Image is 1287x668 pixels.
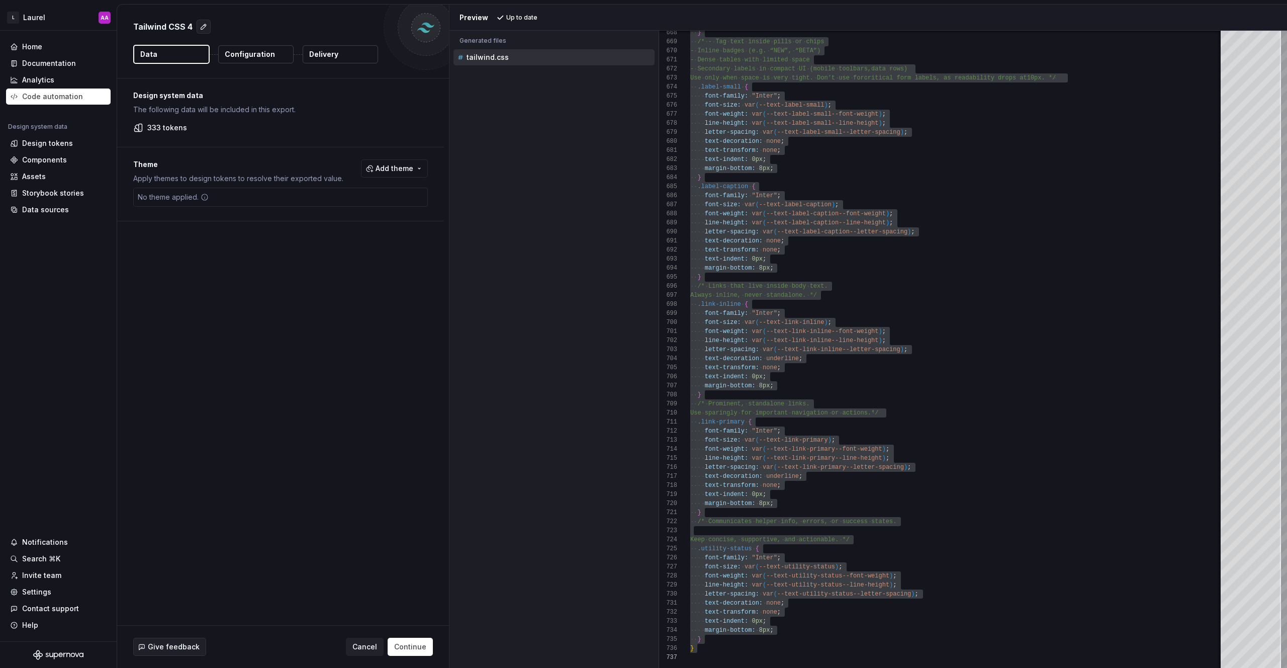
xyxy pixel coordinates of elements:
[659,164,677,173] div: 683
[659,137,677,146] div: 680
[759,437,828,444] span: --text-link-primary
[697,400,809,407] span: /* Prominent, standalone links.
[303,45,378,63] button: Delivery
[659,309,677,318] div: 699
[6,55,111,71] a: Documentation
[697,419,745,426] span: .link-primary
[690,409,871,416] span: Use sparingly for important navigation or actions.
[704,355,762,362] span: text-decoration:
[659,191,677,200] div: 686
[763,337,766,344] span: (
[766,219,886,226] span: --text-label-caption--line-height
[766,111,878,118] span: --text-label-small--font-weight
[6,135,111,151] a: Design tokens
[690,74,864,81] span: Use only when space is very tight. Don’t use for
[759,319,824,326] span: --text-link-inline
[22,75,54,85] div: Analytics
[759,265,770,272] span: 8px
[704,473,762,480] span: text-decoration:
[755,102,759,109] span: (
[6,89,111,105] a: Code automation
[835,201,839,208] span: ;
[907,464,911,471] span: ;
[659,354,677,363] div: 704
[22,138,73,148] div: Design tokens
[882,446,885,453] span: )
[704,138,762,145] span: text-decoration:
[697,38,824,45] span: /* - Tag text inside pills or chips
[659,499,677,508] div: 720
[659,345,677,354] div: 703
[763,446,766,453] span: (
[777,192,780,199] span: ;
[659,526,677,535] div: 723
[659,454,677,463] div: 715
[134,188,213,206] div: No theme applied.
[659,236,677,245] div: 691
[763,120,766,127] span: (
[22,205,69,215] div: Data sources
[659,390,677,399] div: 708
[777,310,780,317] span: ;
[459,13,488,23] div: Preview
[885,446,889,453] span: ;
[704,192,748,199] span: font-family:
[777,246,780,254] span: ;
[882,337,885,344] span: ;
[697,509,701,516] span: }
[140,49,157,59] p: Data
[766,328,878,335] span: --text-link-inline--font-weight
[763,147,777,154] span: none
[6,169,111,185] a: Assets
[755,201,759,208] span: (
[885,219,889,226] span: )
[752,491,763,498] span: 0px
[659,273,677,282] div: 695
[752,337,763,344] span: var
[704,346,759,353] span: letter-spacing:
[704,500,755,507] span: margin-bottom:
[659,64,677,73] div: 672
[697,283,828,290] span: /* Links that live inside body text.
[704,428,748,435] span: font-family:
[900,129,903,136] span: )
[777,228,907,235] span: --text-label-caption--letter-spacing
[6,567,111,583] a: Invite team
[882,111,885,118] span: ;
[704,364,759,371] span: text-transform:
[766,120,878,127] span: --text-label-small--line-height
[831,201,835,208] span: )
[752,192,777,199] span: "Inter"
[903,464,907,471] span: )
[659,318,677,327] div: 700
[752,455,763,462] span: var
[878,328,882,335] span: )
[659,517,677,526] div: 722
[704,93,748,100] span: font-family:
[22,92,83,102] div: Code automation
[704,464,759,471] span: letter-spacing:
[704,237,762,244] span: text-decoration:
[704,455,748,462] span: line-height:
[704,256,748,263] span: text-indent:
[659,327,677,336] div: 701
[704,129,759,136] span: letter-spacing:
[2,7,115,28] button: LLaurelAA
[882,120,885,127] span: ;
[878,120,882,127] span: )
[376,163,413,174] span: Add theme
[506,14,537,22] p: Up to date
[763,373,766,380] span: ;
[133,105,428,115] p: The following data will be included in this export.
[831,437,835,444] span: ;
[659,82,677,92] div: 674
[704,201,741,208] span: font-size:
[659,282,677,291] div: 696
[659,37,677,46] div: 669
[659,173,677,182] div: 684
[659,55,677,64] div: 671
[133,159,343,170] p: Theme
[659,255,677,264] div: 693
[22,155,67,165] div: Components
[659,245,677,255] div: 692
